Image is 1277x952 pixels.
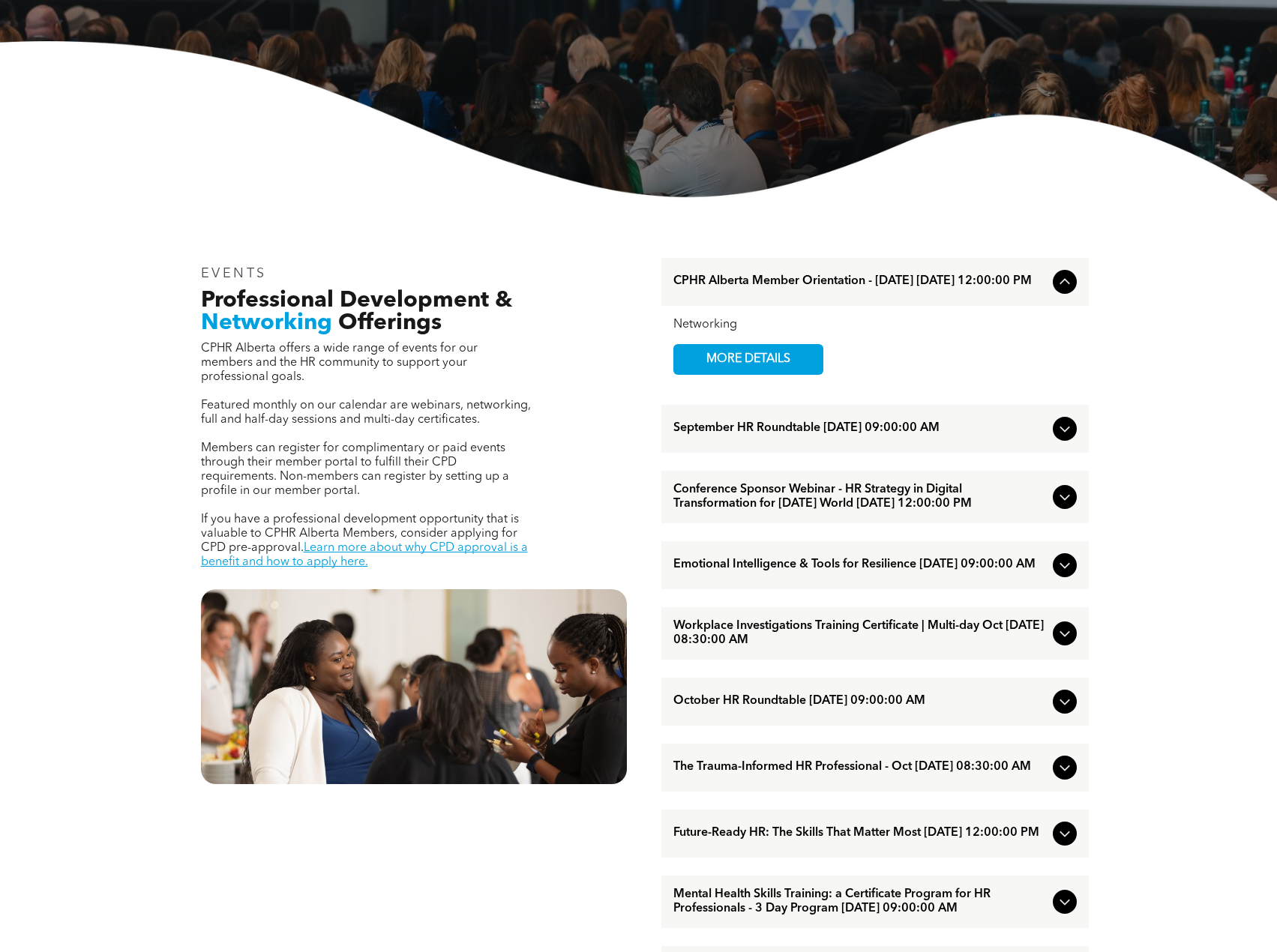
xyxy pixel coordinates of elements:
span: Professional Development & [201,289,512,312]
span: CPHR Alberta offers a wide range of events for our members and the HR community to support your p... [201,343,478,383]
span: Members can register for complimentary or paid events through their member portal to fulfill thei... [201,442,509,497]
span: Featured monthly on our calendar are webinars, networking, full and half-day sessions and multi-d... [201,400,531,426]
a: MORE DETAILS [673,344,823,375]
span: October HR Roundtable [DATE] 09:00:00 AM [673,694,1047,708]
span: Conference Sponsor Webinar - HR Strategy in Digital Transformation for [DATE] World [DATE] 12:00:... [673,483,1047,511]
span: Mental Health Skills Training: a Certificate Program for HR Professionals - 3 Day Program [DATE] ... [673,888,1047,916]
span: Workplace Investigations Training Certificate | Multi-day Oct [DATE] 08:30:00 AM [673,619,1047,648]
span: Offerings [338,312,442,334]
span: CPHR Alberta Member Orientation - [DATE] [DATE] 12:00:00 PM [673,274,1047,289]
a: Learn more about why CPD approval is a benefit and how to apply here. [201,542,528,568]
span: September HR Roundtable [DATE] 09:00:00 AM [673,421,1047,436]
span: Networking [201,312,332,334]
div: Networking [673,318,1077,332]
span: MORE DETAILS [689,345,808,374]
span: EVENTS [201,267,268,280]
span: The Trauma-Informed HR Professional - Oct [DATE] 08:30:00 AM [673,760,1047,774]
span: If you have a professional development opportunity that is valuable to CPHR Alberta Members, cons... [201,513,519,554]
span: Future-Ready HR: The Skills That Matter Most [DATE] 12:00:00 PM [673,826,1047,840]
span: Emotional Intelligence & Tools for Resilience [DATE] 09:00:00 AM [673,558,1047,572]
